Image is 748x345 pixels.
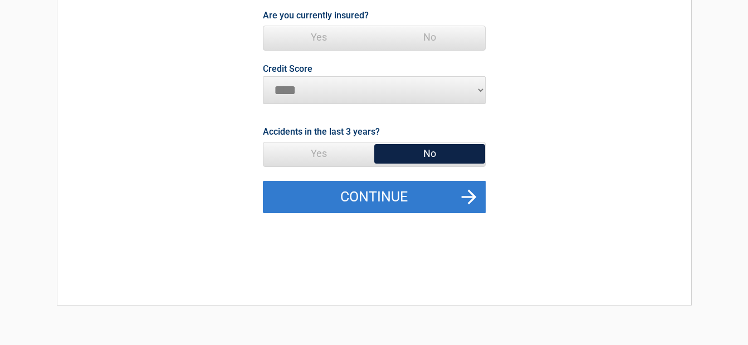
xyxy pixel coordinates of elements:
span: No [374,142,485,165]
label: Credit Score [263,65,312,73]
label: Are you currently insured? [263,8,369,23]
span: Yes [263,26,374,48]
span: Yes [263,142,374,165]
span: No [374,26,485,48]
button: Continue [263,181,486,213]
label: Accidents in the last 3 years? [263,124,380,139]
